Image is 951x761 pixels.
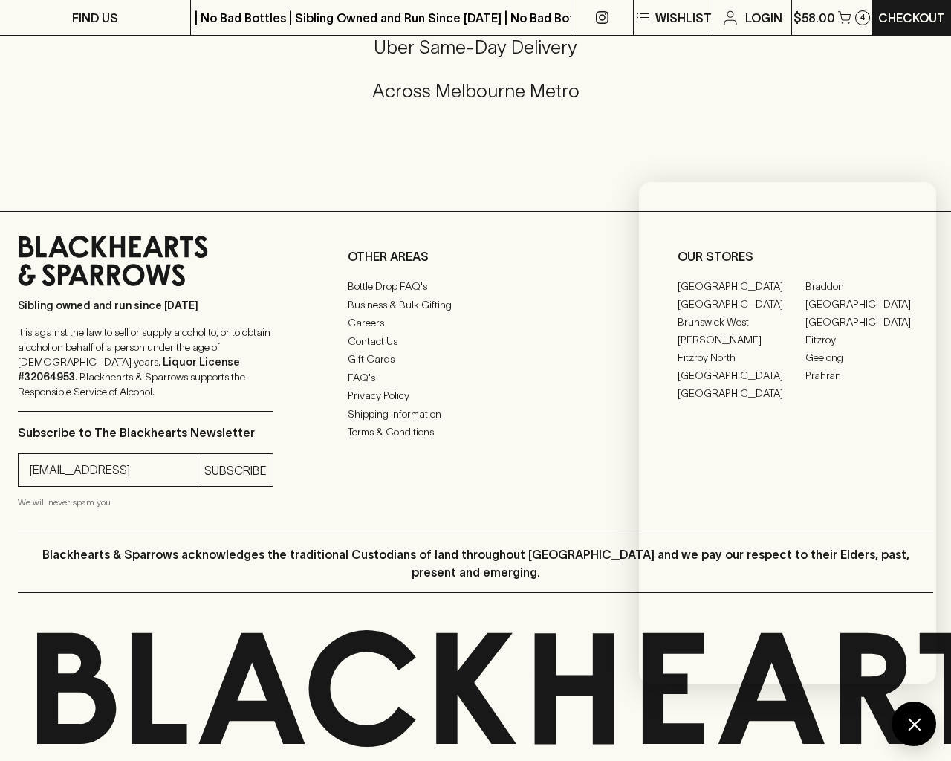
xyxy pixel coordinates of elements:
p: It is against the law to sell or supply alcohol to, or to obtain alcohol on behalf of a person un... [18,325,273,399]
a: Bottle Drop FAQ's [348,278,603,296]
p: 4 [860,13,865,22]
p: Sibling owned and run since [DATE] [18,298,273,313]
p: $58.00 [793,9,835,27]
a: Terms & Conditions [348,424,603,441]
a: Shipping Information [348,405,603,423]
a: FAQ's [348,369,603,386]
input: e.g. jane@blackheartsandsparrows.com.au [30,459,198,482]
a: Business & Bulk Gifting [348,296,603,314]
p: Login [745,9,782,27]
p: Blackhearts & Sparrows acknowledges the traditional Custodians of land throughout [GEOGRAPHIC_DAT... [29,545,922,581]
p: We will never spam you [18,495,273,510]
p: Checkout [878,9,945,27]
p: Wishlist [655,9,712,27]
a: Gift Cards [348,351,603,369]
p: Subscribe to The Blackhearts Newsletter [18,424,273,441]
a: Careers [348,314,603,332]
p: SUBSCRIBE [204,462,267,479]
h5: Across Melbourne Metro [18,79,933,103]
a: Contact Us [348,332,603,350]
a: Privacy Policy [348,387,603,405]
p: OTHER AREAS [348,247,603,265]
button: SUBSCRIBE [198,454,273,486]
p: FIND US [72,9,118,27]
h5: Uber Same-Day Delivery [18,35,933,59]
